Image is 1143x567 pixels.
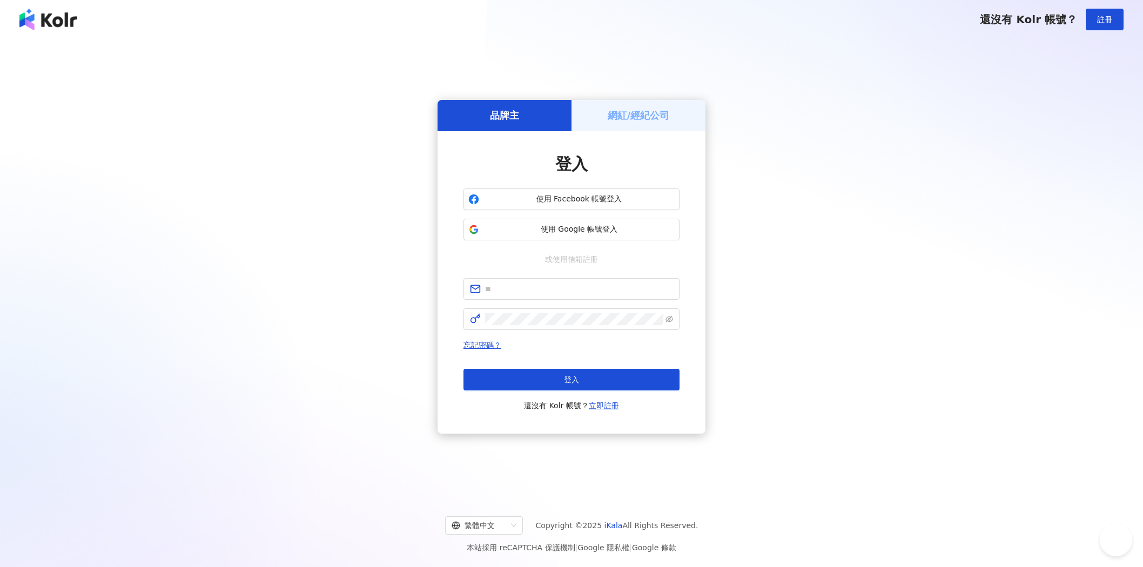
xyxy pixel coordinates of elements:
[537,253,606,265] span: 或使用信箱註冊
[608,109,670,122] h5: 網紅/經紀公司
[490,109,519,122] h5: 品牌主
[1100,524,1132,556] iframe: Help Scout Beacon - Open
[564,375,579,384] span: 登入
[632,543,676,552] a: Google 條款
[629,543,632,552] span: |
[19,9,77,30] img: logo
[483,224,675,235] span: 使用 Google 帳號登入
[463,341,501,349] a: 忘記密碼？
[463,188,680,210] button: 使用 Facebook 帳號登入
[452,517,507,534] div: 繁體中文
[463,219,680,240] button: 使用 Google 帳號登入
[665,315,673,323] span: eye-invisible
[577,543,629,552] a: Google 隱私權
[575,543,578,552] span: |
[589,401,619,410] a: 立即註冊
[536,519,698,532] span: Copyright © 2025 All Rights Reserved.
[1086,9,1124,30] button: 註冊
[524,399,619,412] span: 還沒有 Kolr 帳號？
[463,369,680,390] button: 登入
[483,194,675,205] span: 使用 Facebook 帳號登入
[980,13,1077,26] span: 還沒有 Kolr 帳號？
[604,521,623,530] a: iKala
[1097,15,1112,24] span: 註冊
[555,154,588,173] span: 登入
[467,541,676,554] span: 本站採用 reCAPTCHA 保護機制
